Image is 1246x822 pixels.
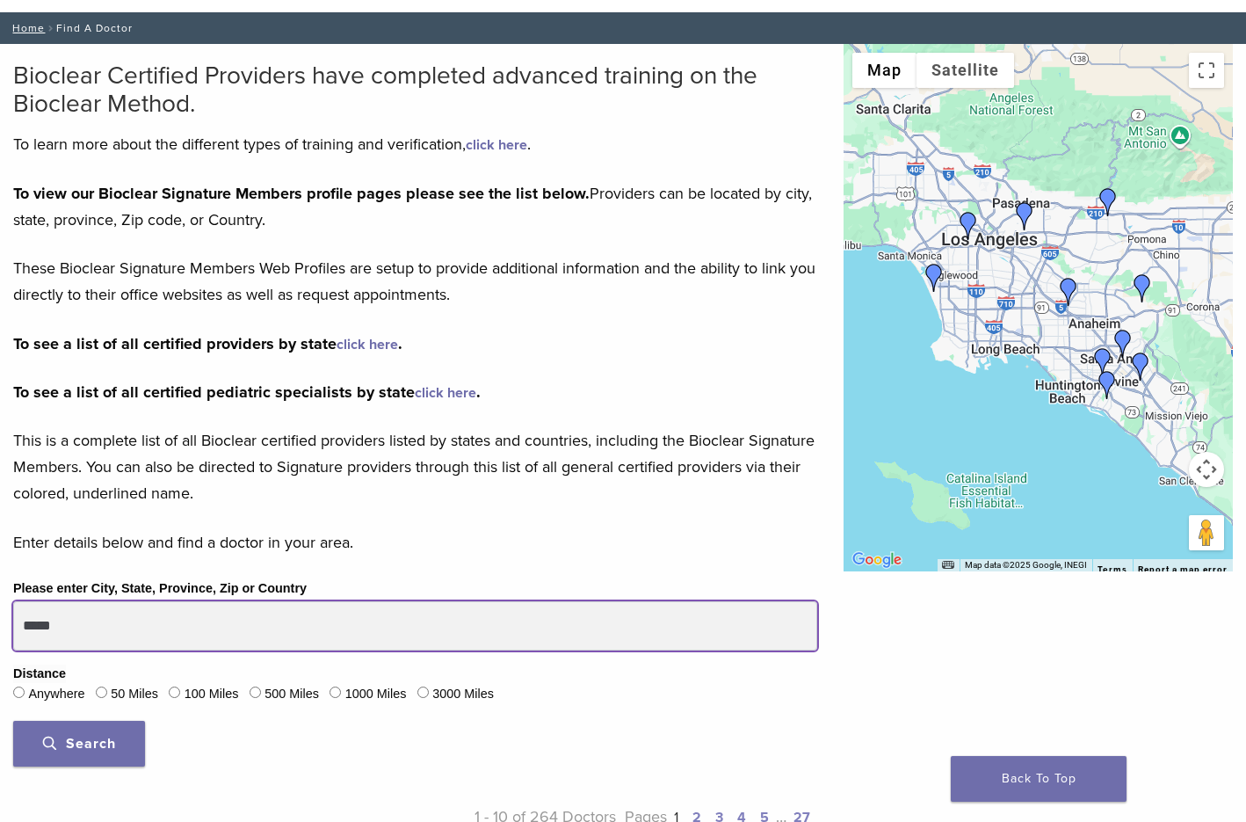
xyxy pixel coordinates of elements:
[43,735,116,753] span: Search
[1189,53,1224,88] button: Toggle fullscreen view
[1189,515,1224,550] button: Drag Pegman onto the map to open Street View
[1093,371,1121,399] div: Dr. James Chau
[345,685,407,704] label: 1000 Miles
[432,685,494,704] label: 3000 Miles
[45,24,56,33] span: /
[13,184,590,203] strong: To view our Bioclear Signature Members profile pages please see the list below.
[951,756,1126,802] a: Back To Top
[1126,353,1155,381] div: Dr. Frank Raymer
[1128,274,1156,302] div: Dr. Rajeev Prasher
[415,384,476,402] a: click here
[1138,564,1228,574] a: Report a map error
[954,212,982,240] div: Dr. Henry Chung
[13,721,145,767] button: Search
[942,559,954,571] button: Keyboard shortcuts
[13,579,307,599] label: Please enter City, State, Province, Zip or Country
[13,529,817,556] p: Enter details below and find a doctor in your area.
[1054,278,1083,306] div: Dr. Henry Chung
[852,53,916,88] button: Show street map
[337,336,398,353] a: click here
[466,136,527,154] a: click here
[13,62,817,118] h2: Bioclear Certified Providers have completed advanced training on the Bioclear Method.
[1011,202,1039,230] div: Dr. Benjamin Lu
[916,53,1014,88] button: Show satellite imagery
[848,549,906,571] img: Google
[13,334,402,353] strong: To see a list of all certified providers by state .
[1089,348,1117,376] div: Dr. Randy Fong
[13,427,817,506] p: This is a complete list of all Bioclear certified providers listed by states and countries, inclu...
[13,131,817,157] p: To learn more about the different types of training and verification, .
[264,685,319,704] label: 500 Miles
[28,685,84,704] label: Anywhere
[965,560,1087,570] span: Map data ©2025 Google, INEGI
[920,264,948,292] div: Dr. Sandra Calleros
[13,665,66,684] legend: Distance
[1094,188,1122,216] div: Dr. Joy Helou
[13,180,817,233] p: Providers can be located by city, state, province, Zip code, or Country.
[13,382,481,402] strong: To see a list of all certified pediatric specialists by state .
[185,685,239,704] label: 100 Miles
[1097,564,1127,575] a: Terms (opens in new tab)
[1189,452,1224,487] button: Map camera controls
[1109,330,1137,358] div: Dr. Eddie Kao
[111,685,158,704] label: 50 Miles
[7,22,45,34] a: Home
[848,549,906,571] a: Open this area in Google Maps (opens a new window)
[13,255,817,308] p: These Bioclear Signature Members Web Profiles are setup to provide additional information and the...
